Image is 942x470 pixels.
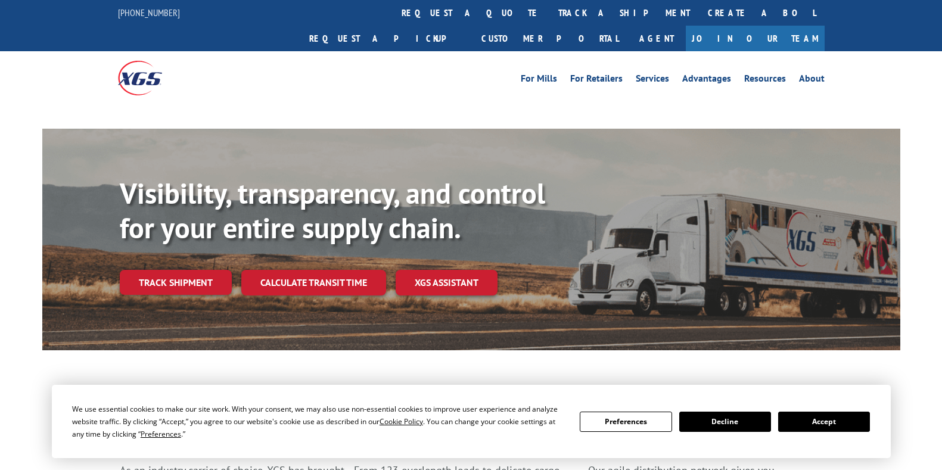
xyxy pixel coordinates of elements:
a: Advantages [682,74,731,87]
button: Decline [679,412,771,432]
button: Accept [778,412,870,432]
a: Customer Portal [472,26,627,51]
a: Request a pickup [300,26,472,51]
a: Agent [627,26,686,51]
a: About [799,74,825,87]
a: [PHONE_NUMBER] [118,7,180,18]
a: Services [636,74,669,87]
a: For Mills [521,74,557,87]
span: Cookie Policy [380,416,423,427]
a: Calculate transit time [241,270,386,295]
a: Join Our Team [686,26,825,51]
span: Preferences [141,429,181,439]
a: For Retailers [570,74,623,87]
b: Visibility, transparency, and control for your entire supply chain. [120,175,545,246]
a: Track shipment [120,270,232,295]
div: Cookie Consent Prompt [52,385,891,458]
a: Resources [744,74,786,87]
a: XGS ASSISTANT [396,270,498,295]
div: We use essential cookies to make our site work. With your consent, we may also use non-essential ... [72,403,565,440]
button: Preferences [580,412,671,432]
